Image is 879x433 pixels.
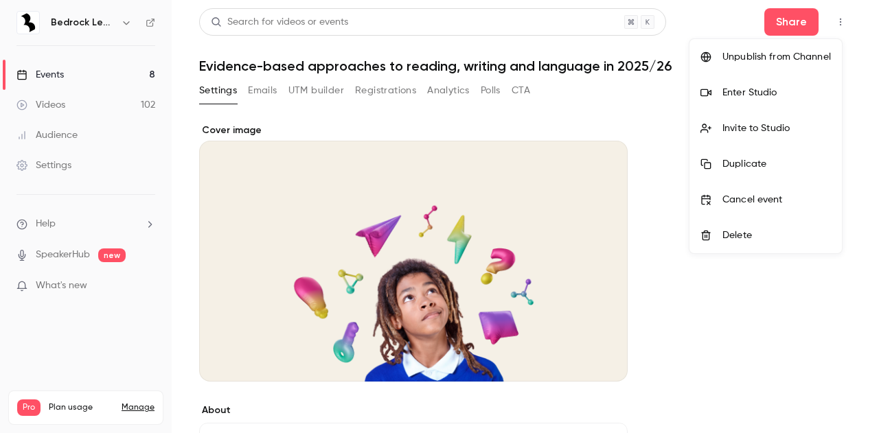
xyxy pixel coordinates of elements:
[722,193,831,207] div: Cancel event
[722,157,831,171] div: Duplicate
[722,86,831,100] div: Enter Studio
[722,229,831,242] div: Delete
[722,121,831,135] div: Invite to Studio
[722,50,831,64] div: Unpublish from Channel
